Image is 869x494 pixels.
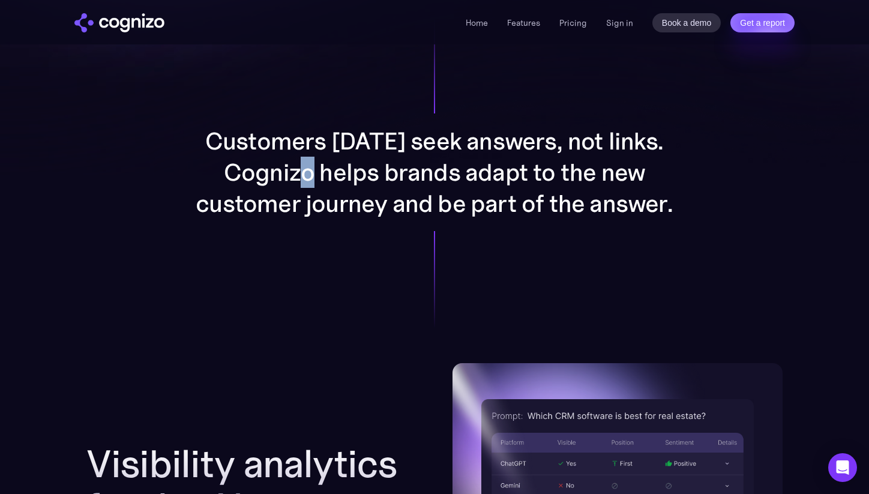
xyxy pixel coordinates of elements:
[652,13,721,32] a: Book a demo
[507,17,540,28] a: Features
[559,17,587,28] a: Pricing
[194,125,675,219] p: Customers [DATE] seek answers, not links. Cognizo helps brands adapt to the new customer journey ...
[828,453,857,482] div: Open Intercom Messenger
[466,17,488,28] a: Home
[730,13,795,32] a: Get a report
[74,13,164,32] img: cognizo logo
[74,13,164,32] a: home
[606,16,633,30] a: Sign in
